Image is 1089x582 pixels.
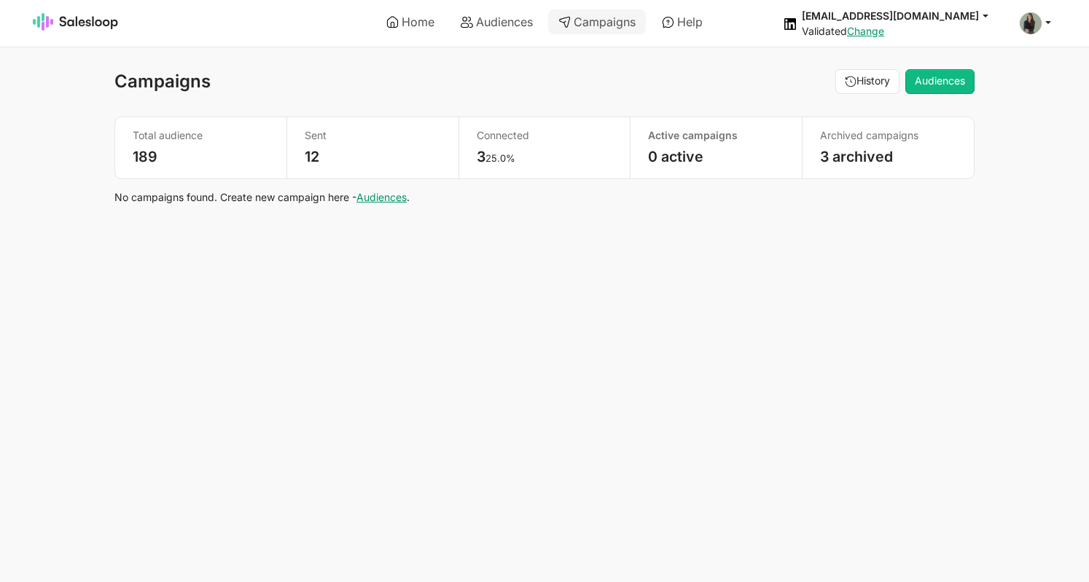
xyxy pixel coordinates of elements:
[33,13,119,31] img: Salesloop
[477,129,613,142] p: Connected
[133,129,269,142] p: Total audience
[652,9,713,34] a: Help
[356,191,407,203] a: Audiences
[648,148,703,165] a: 0 active
[477,148,613,166] p: 3
[835,69,899,94] button: History
[820,129,956,142] p: Archived campaigns
[802,25,1002,38] div: Validated
[133,148,269,166] p: 189
[305,148,441,166] p: 12
[305,129,441,142] p: Sent
[847,25,884,37] a: Change
[376,9,445,34] a: Home
[548,9,646,34] a: Campaigns
[648,129,784,142] p: Active campaigns
[905,69,975,94] a: Audiences
[802,9,1002,23] button: [EMAIL_ADDRESS][DOMAIN_NAME]
[485,152,515,164] small: 25.0%
[820,148,893,165] a: 3 archived
[114,71,211,92] h1: Campaigns
[450,9,543,34] a: Audiences
[114,191,975,204] p: No campaigns found. Create new campaign here - .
